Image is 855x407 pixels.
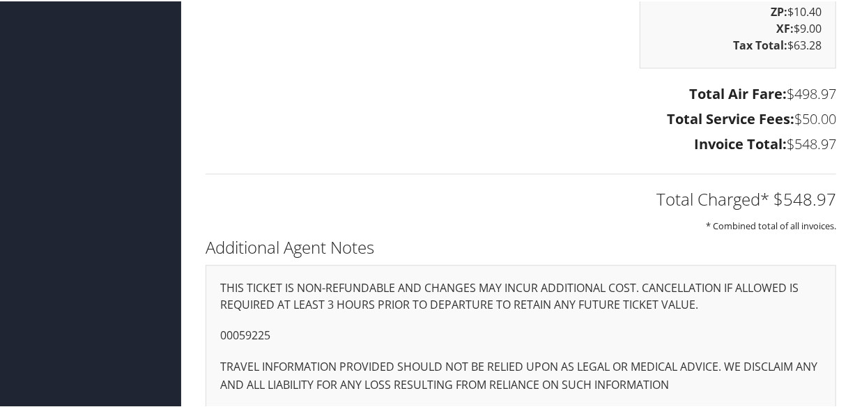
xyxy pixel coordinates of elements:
[706,218,836,231] small: * Combined total of all invoices.
[206,83,836,102] h3: $498.97
[733,36,787,52] strong: Tax Total:
[771,3,787,18] strong: ZP:
[206,186,836,210] h2: Total Charged* $548.97
[694,133,787,152] strong: Invoice Total:
[667,108,794,127] strong: Total Service Fees:
[220,325,822,344] p: 00059225
[206,234,836,258] h2: Additional Agent Notes
[206,108,836,128] h3: $50.00
[206,133,836,153] h3: $548.97
[220,357,822,392] p: TRAVEL INFORMATION PROVIDED SHOULD NOT BE RELIED UPON AS LEGAL OR MEDICAL ADVICE. WE DISCLAIM ANY...
[689,83,787,102] strong: Total Air Fare:
[776,20,794,35] strong: XF:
